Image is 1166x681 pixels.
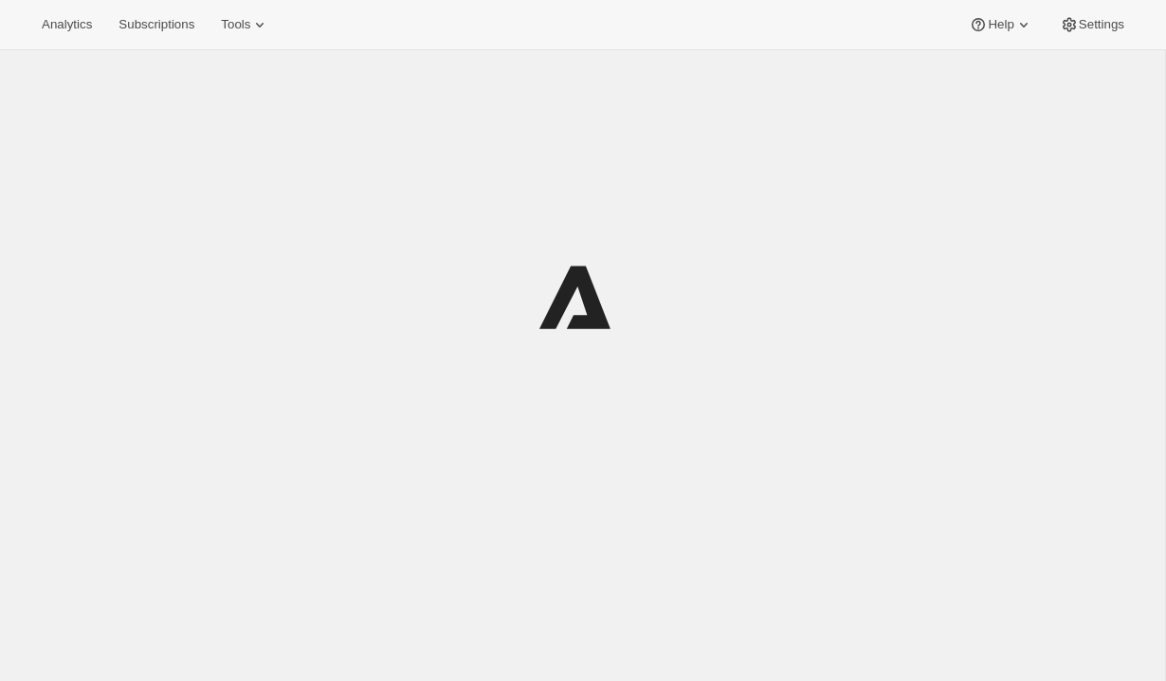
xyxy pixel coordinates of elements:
span: Tools [221,17,250,32]
button: Tools [210,11,281,38]
span: Analytics [42,17,92,32]
button: Subscriptions [107,11,206,38]
button: Analytics [30,11,103,38]
button: Help [957,11,1044,38]
button: Settings [1048,11,1136,38]
span: Help [988,17,1013,32]
span: Settings [1079,17,1124,32]
span: Subscriptions [118,17,194,32]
